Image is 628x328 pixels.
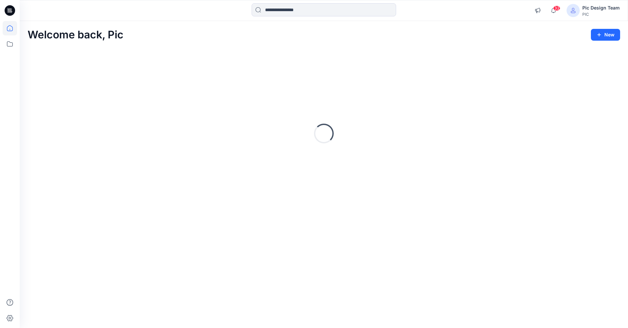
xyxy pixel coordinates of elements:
div: Pic Design Team [582,4,620,12]
h2: Welcome back, Pic [28,29,123,41]
span: 32 [553,6,560,11]
button: New [591,29,620,41]
div: PIC [582,12,620,17]
svg: avatar [571,8,576,13]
